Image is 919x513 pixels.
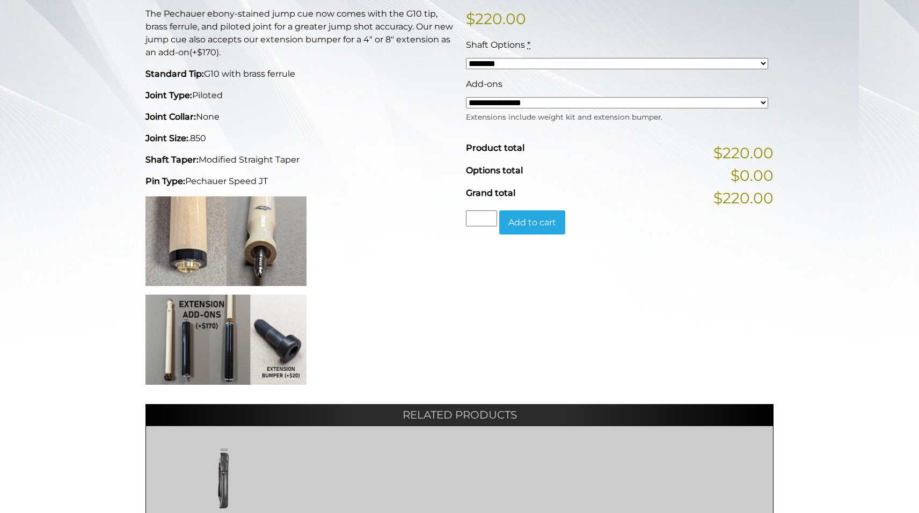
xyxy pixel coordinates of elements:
button: Add to cart [499,210,565,235]
strong: Pin Type: [145,176,185,186]
span: $0.00 [731,164,774,187]
strong: Joint Size: [145,133,188,143]
p: None [145,111,453,123]
strong: Joint Type: [145,90,192,100]
p: Pechauer Speed JT [145,175,453,188]
span: $220.00 [713,142,774,164]
span: Add-ons [466,79,502,89]
span: $220.00 [713,187,774,209]
span: Options total [466,165,523,175]
span: Grand total [466,188,515,198]
span: Product total [466,143,524,153]
p: .850 [145,132,453,145]
span: Shaft Options [466,40,525,50]
p: G10 with brass ferrule [145,68,453,80]
bdi: 220.00 [466,10,526,28]
span: $ [466,10,475,28]
strong: Joint Collar: [145,112,196,122]
img: Deluxe Soft Case [157,445,290,509]
strong: Shaft Taper: [145,155,199,165]
abbr: required [527,40,530,50]
p: The Pechauer ebony-stained jump cue now comes with the G10 tip, brass ferrule, and piloted joint ... [145,8,453,59]
p: Modified Straight Taper [145,153,453,166]
p: Piloted [145,89,453,102]
strong: Standard Tip: [145,69,204,79]
h2: Related products [145,404,774,426]
div: Extensions include weight kit and extension bumper. [466,109,768,122]
input: Product quantity [466,210,497,226]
